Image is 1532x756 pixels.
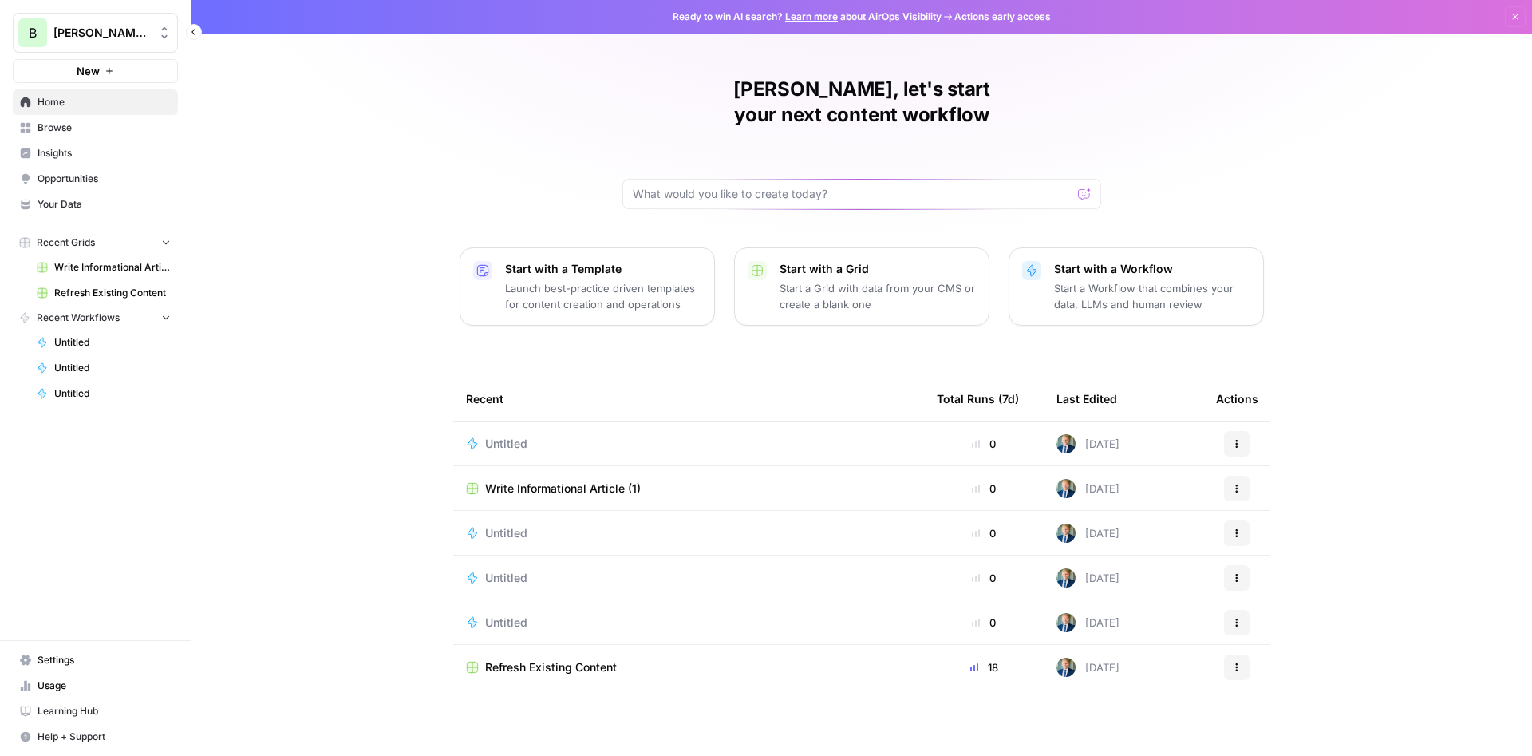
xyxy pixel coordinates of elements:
a: Refresh Existing Content [30,280,178,306]
span: Untitled [54,335,171,350]
div: [DATE] [1056,613,1119,632]
span: Write Informational Article (1) [54,260,171,275]
span: Write Informational Article (1) [485,481,641,497]
span: Ready to win AI search? about AirOps Visibility [673,10,942,24]
img: arvzg7vs4x4156nyo4jt3wkd75g5 [1056,568,1076,588]
span: Untitled [485,570,527,586]
a: Home [13,89,178,115]
span: Opportunities [38,172,171,186]
input: What would you like to create today? [633,186,1072,202]
button: New [13,59,178,83]
span: Untitled [54,386,171,401]
a: Learn more [785,10,838,22]
div: 0 [937,481,1031,497]
button: Recent Grids [13,231,178,255]
span: [PERSON_NAME] Financials [53,25,150,41]
a: Untitled [466,525,911,541]
span: Learning Hub [38,704,171,718]
div: 0 [937,615,1031,631]
span: Untitled [485,615,527,631]
a: Insights [13,141,178,166]
div: Total Runs (7d) [937,377,1019,421]
button: Start with a WorkflowStart a Workflow that combines your data, LLMs and human review [1009,247,1264,326]
span: B [29,23,37,42]
a: Browse [13,115,178,141]
div: 0 [937,436,1031,452]
span: Your Data [38,197,171,212]
div: Recent [466,377,911,421]
img: arvzg7vs4x4156nyo4jt3wkd75g5 [1056,524,1076,543]
span: Help + Support [38,730,171,744]
p: Start with a Template [505,261,701,277]
img: arvzg7vs4x4156nyo4jt3wkd75g5 [1056,479,1076,498]
span: Insights [38,146,171,160]
a: Untitled [30,381,178,406]
img: arvzg7vs4x4156nyo4jt3wkd75g5 [1056,434,1076,453]
span: Settings [38,653,171,667]
span: Refresh Existing Content [485,659,617,675]
a: Untitled [466,615,911,631]
p: Start with a Grid [780,261,976,277]
a: Untitled [466,570,911,586]
a: Your Data [13,192,178,217]
a: Write Informational Article (1) [466,481,911,497]
button: Start with a GridStart a Grid with data from your CMS or create a blank one [734,247,989,326]
img: arvzg7vs4x4156nyo4jt3wkd75g5 [1056,658,1076,677]
h1: [PERSON_NAME], let's start your next content workflow [622,77,1101,128]
div: [DATE] [1056,568,1119,588]
div: [DATE] [1056,434,1119,453]
button: Start with a TemplateLaunch best-practice driven templates for content creation and operations [460,247,715,326]
div: [DATE] [1056,658,1119,677]
div: 0 [937,525,1031,541]
span: Untitled [54,361,171,375]
p: Start with a Workflow [1054,261,1250,277]
button: Workspace: Bennett Financials [13,13,178,53]
div: 0 [937,570,1031,586]
div: 18 [937,659,1031,675]
div: [DATE] [1056,524,1119,543]
span: Untitled [485,525,527,541]
a: Usage [13,673,178,699]
p: Start a Workflow that combines your data, LLMs and human review [1054,280,1250,312]
span: Recent Workflows [37,311,120,325]
a: Write Informational Article (1) [30,255,178,280]
span: Recent Grids [37,236,95,250]
span: Actions early access [954,10,1051,24]
p: Start a Grid with data from your CMS or create a blank one [780,280,976,312]
img: arvzg7vs4x4156nyo4jt3wkd75g5 [1056,613,1076,632]
div: [DATE] [1056,479,1119,498]
a: Untitled [466,436,911,452]
span: Home [38,95,171,109]
button: Help + Support [13,724,178,750]
a: Untitled [30,330,178,355]
span: Refresh Existing Content [54,286,171,300]
a: Learning Hub [13,699,178,724]
p: Launch best-practice driven templates for content creation and operations [505,280,701,312]
a: Refresh Existing Content [466,659,911,675]
a: Untitled [30,355,178,381]
span: Untitled [485,436,527,452]
span: New [77,63,100,79]
button: Recent Workflows [13,306,178,330]
div: Actions [1216,377,1258,421]
a: Settings [13,647,178,673]
div: Last Edited [1056,377,1117,421]
a: Opportunities [13,166,178,192]
span: Usage [38,679,171,693]
span: Browse [38,121,171,135]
